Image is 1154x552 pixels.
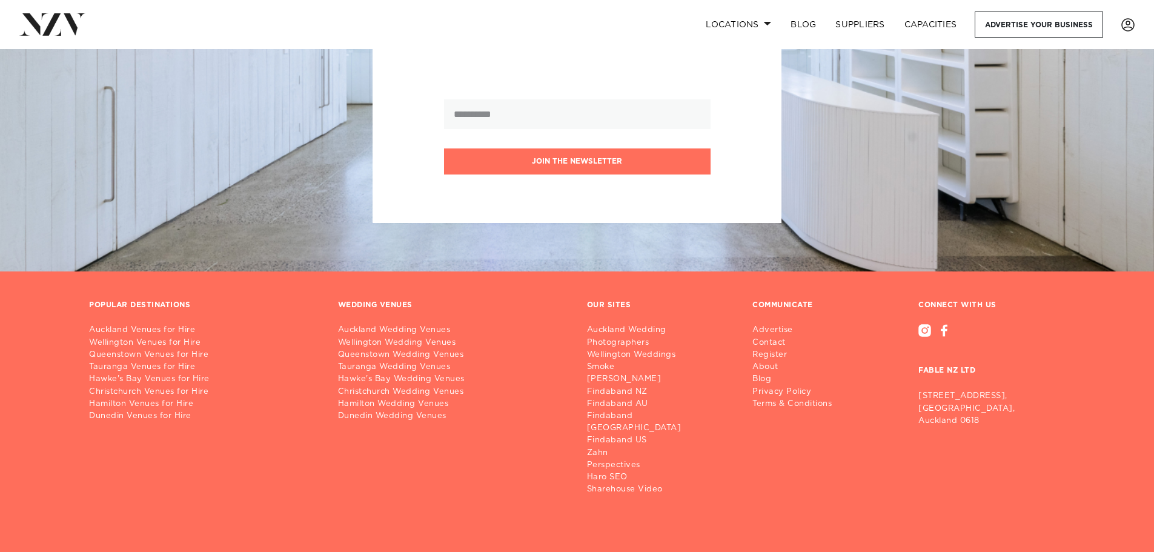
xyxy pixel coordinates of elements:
a: Christchurch Venues for Hire [89,386,319,398]
a: Tauranga Wedding Venues [338,361,568,373]
a: Auckland Wedding Photographers [587,324,734,348]
a: Tauranga Venues for Hire [89,361,319,373]
a: Perspectives [587,459,734,471]
a: Findaband [GEOGRAPHIC_DATA] [587,410,734,434]
a: Queenstown Venues for Hire [89,349,319,361]
h3: FABLE NZ LTD [918,337,1065,385]
button: Join the newsletter [444,148,711,175]
p: [STREET_ADDRESS], [GEOGRAPHIC_DATA], Auckland 0618 [918,390,1065,427]
a: Hamilton Wedding Venues [338,398,568,410]
a: Auckland Wedding Venues [338,324,568,336]
a: Advertise [752,324,841,336]
a: Capacities [895,12,967,38]
a: [PERSON_NAME] [587,373,734,385]
a: Christchurch Wedding Venues [338,386,568,398]
a: Locations [696,12,781,38]
a: Contact [752,337,841,349]
a: Sharehouse Video [587,484,734,496]
a: Queenstown Wedding Venues [338,349,568,361]
a: Haro SEO [587,471,734,484]
h3: POPULAR DESTINATIONS [89,301,190,310]
a: Findaband NZ [587,386,734,398]
a: Advertise your business [975,12,1103,38]
a: Auckland Venues for Hire [89,324,319,336]
a: Findaband US [587,434,734,447]
a: Smoke [587,361,734,373]
img: nzv-logo.png [19,13,85,35]
a: Hawke's Bay Venues for Hire [89,373,319,385]
h3: CONNECT WITH US [918,301,1065,310]
a: Wellington Venues for Hire [89,337,319,349]
a: Hamilton Venues for Hire [89,398,319,410]
a: Blog [752,373,841,385]
a: Zahn [587,447,734,459]
a: Terms & Conditions [752,398,841,410]
a: Dunedin Wedding Venues [338,410,568,422]
h3: WEDDING VENUES [338,301,413,310]
a: Hawke's Bay Wedding Venues [338,373,568,385]
h3: COMMUNICATE [752,301,813,310]
a: Findaband AU [587,398,734,410]
a: Privacy Policy [752,386,841,398]
a: About [752,361,841,373]
a: Register [752,349,841,361]
a: Dunedin Venues for Hire [89,410,319,422]
a: Wellington Wedding Venues [338,337,568,349]
h3: OUR SITES [587,301,631,310]
a: SUPPLIERS [826,12,894,38]
a: Wellington Weddings [587,349,734,361]
a: BLOG [781,12,826,38]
